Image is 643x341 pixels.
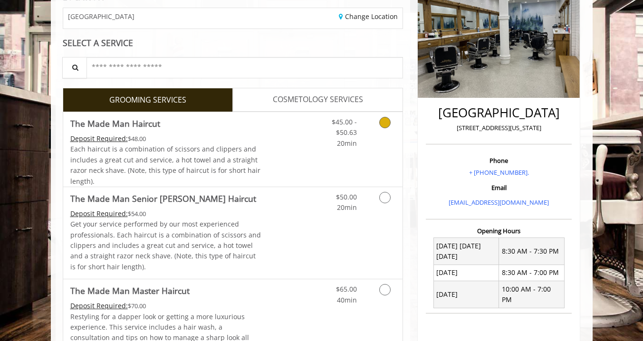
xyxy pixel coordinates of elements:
[433,238,499,265] td: [DATE] [DATE] [DATE]
[273,94,363,106] span: COSMETOLOGY SERVICES
[337,139,357,148] span: 20min
[70,133,261,144] div: $48.00
[337,203,357,212] span: 20min
[68,13,134,20] span: [GEOGRAPHIC_DATA]
[426,227,572,234] h3: Opening Hours
[428,157,569,164] h3: Phone
[433,281,499,308] td: [DATE]
[499,238,565,265] td: 8:30 AM - 7:30 PM
[70,284,190,297] b: The Made Man Master Haircut
[433,265,499,281] td: [DATE]
[70,301,261,311] div: $70.00
[336,192,357,201] span: $50.00
[70,209,128,218] span: This service needs some Advance to be paid before we block your appointment
[449,198,549,207] a: [EMAIL_ADDRESS][DOMAIN_NAME]
[428,123,569,133] p: [STREET_ADDRESS][US_STATE]
[499,281,565,308] td: 10:00 AM - 7:00 PM
[428,106,569,120] h2: [GEOGRAPHIC_DATA]
[428,184,569,191] h3: Email
[337,295,357,304] span: 40min
[70,117,160,130] b: The Made Man Haircut
[332,117,357,137] span: $45.00 - $50.63
[70,134,128,143] span: This service needs some Advance to be paid before we block your appointment
[62,57,87,78] button: Service Search
[339,12,398,21] a: Change Location
[109,94,186,106] span: GROOMING SERVICES
[70,208,261,219] div: $54.00
[70,219,261,272] p: Get your service performed by our most experienced professionals. Each haircut is a combination o...
[70,192,256,205] b: The Made Man Senior [PERSON_NAME] Haircut
[63,38,403,47] div: SELECT A SERVICE
[469,168,529,177] a: + [PHONE_NUMBER].
[499,265,565,281] td: 8:30 AM - 7:00 PM
[70,301,128,310] span: This service needs some Advance to be paid before we block your appointment
[336,284,357,294] span: $65.00
[70,144,260,185] span: Each haircut is a combination of scissors and clippers and includes a great cut and service, a ho...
